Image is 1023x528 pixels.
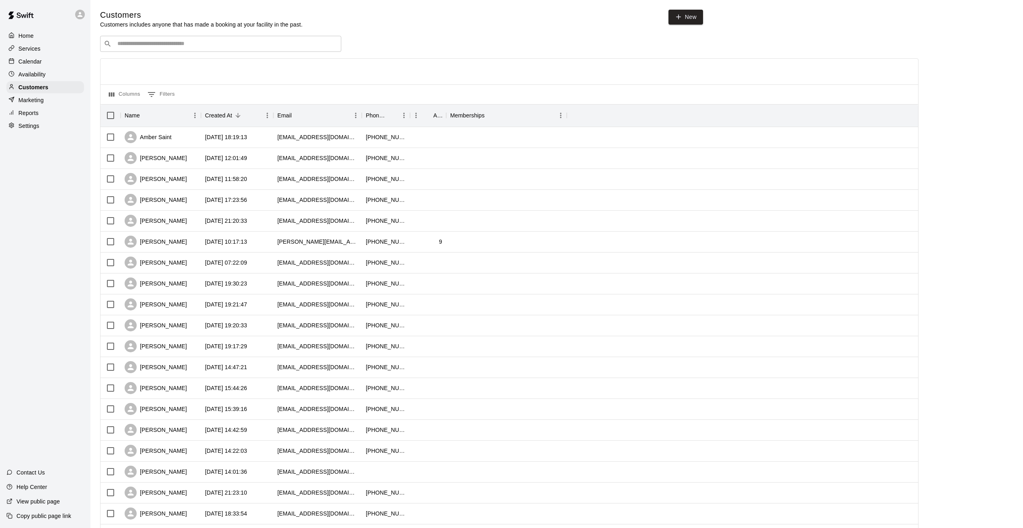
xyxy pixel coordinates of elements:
div: 2025-08-03 21:20:33 [205,217,247,225]
button: Sort [485,110,496,121]
a: Marketing [6,94,84,106]
p: Services [18,45,41,53]
a: Calendar [6,55,84,68]
div: eberry@scottsboroschools.net [277,510,358,518]
button: Sort [232,110,244,121]
div: candi.townsel@yahoo.com [277,238,358,246]
div: 2025-07-22 15:39:16 [205,405,247,413]
div: [PERSON_NAME] [125,361,187,373]
button: Sort [422,110,433,121]
div: Email [273,104,362,127]
div: lharris1205@gmail.com [277,259,358,267]
div: Created At [201,104,273,127]
div: 2025-07-28 19:17:29 [205,342,247,350]
button: Select columns [107,88,142,101]
div: +12565991086 [366,175,406,183]
div: henshawh@jacksonk12.org [277,363,358,371]
div: +12566098453 [366,510,406,518]
div: +12566010540 [366,321,406,329]
div: [PERSON_NAME] [125,236,187,248]
div: +12567175371 [366,426,406,434]
div: Created At [205,104,232,127]
div: 2025-07-28 19:20:33 [205,321,247,329]
p: Home [18,32,34,40]
div: 2025-07-26 14:47:21 [205,363,247,371]
div: Amber Saint [125,131,172,143]
div: Home [6,30,84,42]
div: 2025-08-08 11:58:20 [205,175,247,183]
div: 2025-08-04 17:23:56 [205,196,247,204]
div: [PERSON_NAME] [125,466,187,478]
a: Availability [6,68,84,80]
div: cgarner1979@yahoo.com [277,217,358,225]
div: [PERSON_NAME] [125,340,187,352]
a: Services [6,43,84,55]
div: [PERSON_NAME] [125,152,187,164]
div: jhosch0730@gmail.com [277,426,358,434]
div: Age [433,104,442,127]
button: Menu [261,109,273,121]
div: [PERSON_NAME] [125,382,187,394]
h5: Customers [100,10,303,21]
a: Settings [6,120,84,132]
div: +12565573332 [366,342,406,350]
button: Sort [387,110,398,121]
button: Sort [140,110,151,121]
div: [PERSON_NAME] [125,277,187,290]
div: +12566531163 [366,238,406,246]
div: Name [121,104,201,127]
p: View public page [16,497,60,505]
p: Calendar [18,58,42,66]
div: [PERSON_NAME] [125,507,187,520]
div: [PERSON_NAME] [125,403,187,415]
button: Menu [555,109,567,121]
div: Search customers by name or email [100,36,341,52]
div: +12566054041 [366,489,406,497]
div: 2025-08-02 10:17:13 [205,238,247,246]
div: 9 [439,238,442,246]
div: [PERSON_NAME] [125,298,187,310]
button: Menu [350,109,362,121]
div: mmedlock72@gmail.com [277,405,358,413]
div: Phone Number [366,104,387,127]
div: Memberships [446,104,567,127]
div: +12566050288 [366,405,406,413]
div: [PERSON_NAME] [125,319,187,331]
div: crowelljade4@gmail.com [277,196,358,204]
div: Memberships [450,104,485,127]
div: amanda_leigh_jones@yahoo.com [277,447,358,455]
div: [PERSON_NAME] [125,445,187,457]
div: [PERSON_NAME] [125,487,187,499]
div: 2025-07-22 14:01:36 [205,468,247,476]
div: 2025-07-22 15:44:26 [205,384,247,392]
div: Email [277,104,292,127]
div: +12569965716 [366,384,406,392]
div: Name [125,104,140,127]
p: Help Center [16,483,47,491]
div: nicolegolden26@gmail.com [277,300,358,308]
div: +12565991220 [366,154,406,162]
div: brittneykirby24@gmail.com [277,279,358,288]
div: Phone Number [362,104,410,127]
div: +12565990942 [366,217,406,225]
div: [PERSON_NAME] [125,194,187,206]
div: cgw0005@auburn.edu [277,154,358,162]
p: Customers [18,83,48,91]
p: Marketing [18,96,44,104]
div: 2025-07-29 07:22:09 [205,259,247,267]
div: [PERSON_NAME] [125,173,187,185]
p: Copy public page link [16,512,71,520]
div: 2025-08-08 18:19:13 [205,133,247,141]
div: 2025-07-28 19:30:23 [205,279,247,288]
div: +12565992839 [366,363,406,371]
div: Customers [6,81,84,93]
a: Reports [6,107,84,119]
div: 2025-07-28 19:21:47 [205,300,247,308]
div: +12566341385 [366,279,406,288]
